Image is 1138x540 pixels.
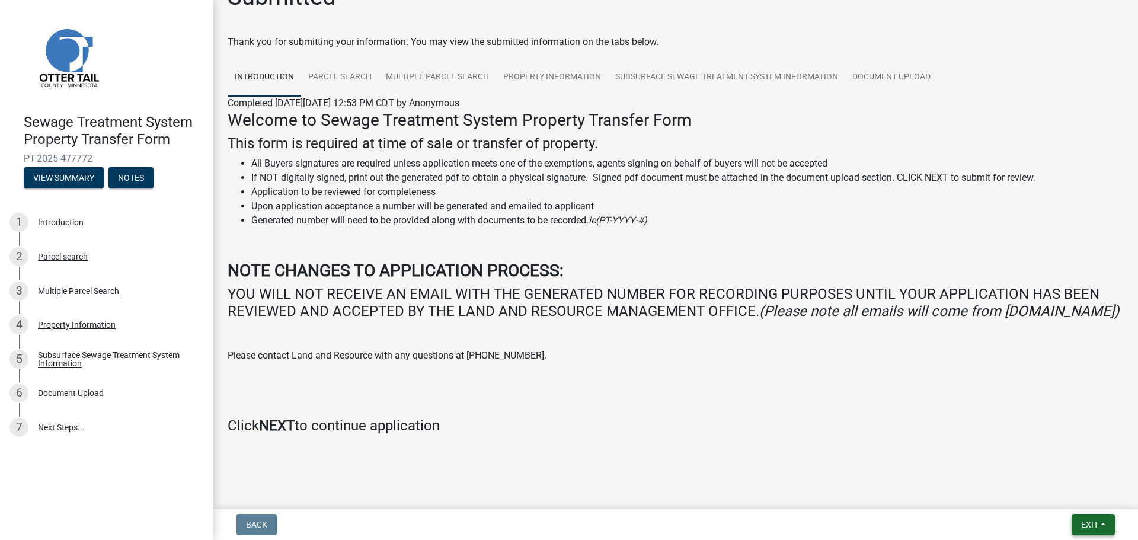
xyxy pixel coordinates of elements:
[251,199,1124,213] li: Upon application acceptance a number will be generated and emailed to applicant
[228,110,1124,130] h3: Welcome to Sewage Treatment System Property Transfer Form
[845,59,938,97] a: Document Upload
[108,174,154,183] wm-modal-confirm: Notes
[38,218,84,226] div: Introduction
[24,114,204,148] h4: Sewage Treatment System Property Transfer Form
[24,12,113,101] img: Otter Tail County, Minnesota
[9,247,28,266] div: 2
[759,303,1119,319] i: (Please note all emails will come from [DOMAIN_NAME])
[1081,520,1098,529] span: Exit
[38,389,104,397] div: Document Upload
[9,282,28,301] div: 3
[251,171,1124,185] li: If NOT digitally signed, print out the generated pdf to obtain a physical signature. Signed pdf d...
[379,59,496,97] a: Multiple Parcel Search
[38,351,194,368] div: Subsurface Sewage Treatment System Information
[251,185,1124,199] li: Application to be reviewed for completeness
[228,97,459,108] span: Completed [DATE][DATE] 12:53 PM CDT by Anonymous
[9,418,28,437] div: 7
[228,417,1124,434] h4: Click to continue application
[9,213,28,232] div: 1
[301,59,379,97] a: Parcel search
[608,59,845,97] a: Subsurface Sewage Treatment System Information
[228,35,1124,49] div: Thank you for submitting your information. You may view the submitted information on the tabs below.
[108,167,154,188] button: Notes
[38,287,119,295] div: Multiple Parcel Search
[228,135,1124,152] h4: This form is required at time of sale or transfer of property.
[9,315,28,334] div: 4
[228,59,301,97] a: Introduction
[228,261,564,280] strong: NOTE CHANGES TO APPLICATION PROCESS:
[259,417,295,434] strong: NEXT
[1072,514,1115,535] button: Exit
[228,286,1124,320] h4: YOU WILL NOT RECEIVE AN EMAIL WITH THE GENERATED NUMBER FOR RECORDING PURPOSES UNTIL YOUR APPLICA...
[236,514,277,535] button: Back
[9,350,28,369] div: 5
[38,253,88,261] div: Parcel search
[24,174,104,183] wm-modal-confirm: Summary
[589,215,647,226] i: ie(PT-YYYY-#)
[496,59,608,97] a: Property Information
[251,213,1124,228] li: Generated number will need to be provided along with documents to be recorded.
[251,156,1124,171] li: All Buyers signatures are required unless application meets one of the exemptions, agents signing...
[24,167,104,188] button: View Summary
[228,349,1124,363] p: Please contact Land and Resource with any questions at [PHONE_NUMBER].
[24,153,190,164] span: PT-2025-477772
[246,520,267,529] span: Back
[9,384,28,402] div: 6
[38,321,116,329] div: Property Information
